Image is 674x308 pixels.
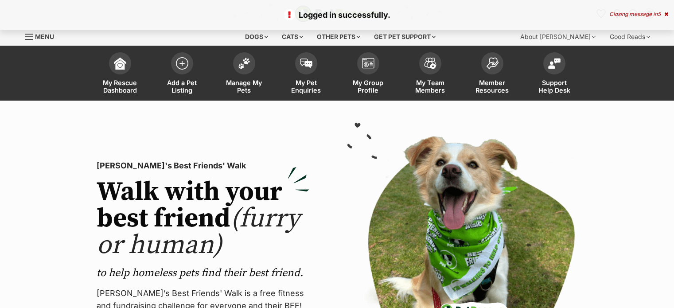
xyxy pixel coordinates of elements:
a: My Team Members [399,48,461,101]
span: My Pet Enquiries [286,79,326,94]
span: Manage My Pets [224,79,264,94]
span: My Team Members [410,79,450,94]
div: About [PERSON_NAME] [514,28,602,46]
img: manage-my-pets-icon-02211641906a0b7f246fdf0571729dbe1e7629f14944591b6c1af311fb30b64b.svg [238,58,250,69]
p: [PERSON_NAME]'s Best Friends' Walk [97,160,309,172]
a: Add a Pet Listing [151,48,213,101]
a: Support Help Desk [523,48,585,101]
div: Cats [276,28,309,46]
span: Menu [35,33,54,40]
div: Good Reads [604,28,656,46]
p: to help homeless pets find their best friend. [97,266,309,280]
span: My Group Profile [348,79,388,94]
span: (furry or human) [97,202,300,262]
img: team-members-icon-5396bd8760b3fe7c0b43da4ab00e1e3bb1a5d9ba89233759b79545d2d3fc5d0d.svg [424,58,436,69]
img: help-desk-icon-fdf02630f3aa405de69fd3d07c3f3aa587a6932b1a1747fa1d2bba05be0121f9.svg [548,58,561,69]
a: Menu [25,28,60,44]
img: group-profile-icon-3fa3cf56718a62981997c0bc7e787c4b2cf8bcc04b72c1350f741eb67cf2f40e.svg [362,58,374,69]
div: Other pets [311,28,366,46]
span: Member Resources [472,79,512,94]
span: Add a Pet Listing [162,79,202,94]
span: Support Help Desk [534,79,574,94]
div: Dogs [239,28,274,46]
img: add-pet-listing-icon-0afa8454b4691262ce3f59096e99ab1cd57d4a30225e0717b998d2c9b9846f56.svg [176,57,188,70]
span: My Rescue Dashboard [100,79,140,94]
img: member-resources-icon-8e73f808a243e03378d46382f2149f9095a855e16c252ad45f914b54edf8863c.svg [486,57,499,69]
img: pet-enquiries-icon-7e3ad2cf08bfb03b45e93fb7055b45f3efa6380592205ae92323e6603595dc1f.svg [300,58,312,68]
a: Member Resources [461,48,523,101]
div: Get pet support [368,28,442,46]
h2: Walk with your best friend [97,179,309,259]
a: My Rescue Dashboard [89,48,151,101]
a: My Group Profile [337,48,399,101]
a: Manage My Pets [213,48,275,101]
a: My Pet Enquiries [275,48,337,101]
img: dashboard-icon-eb2f2d2d3e046f16d808141f083e7271f6b2e854fb5c12c21221c1fb7104beca.svg [114,57,126,70]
